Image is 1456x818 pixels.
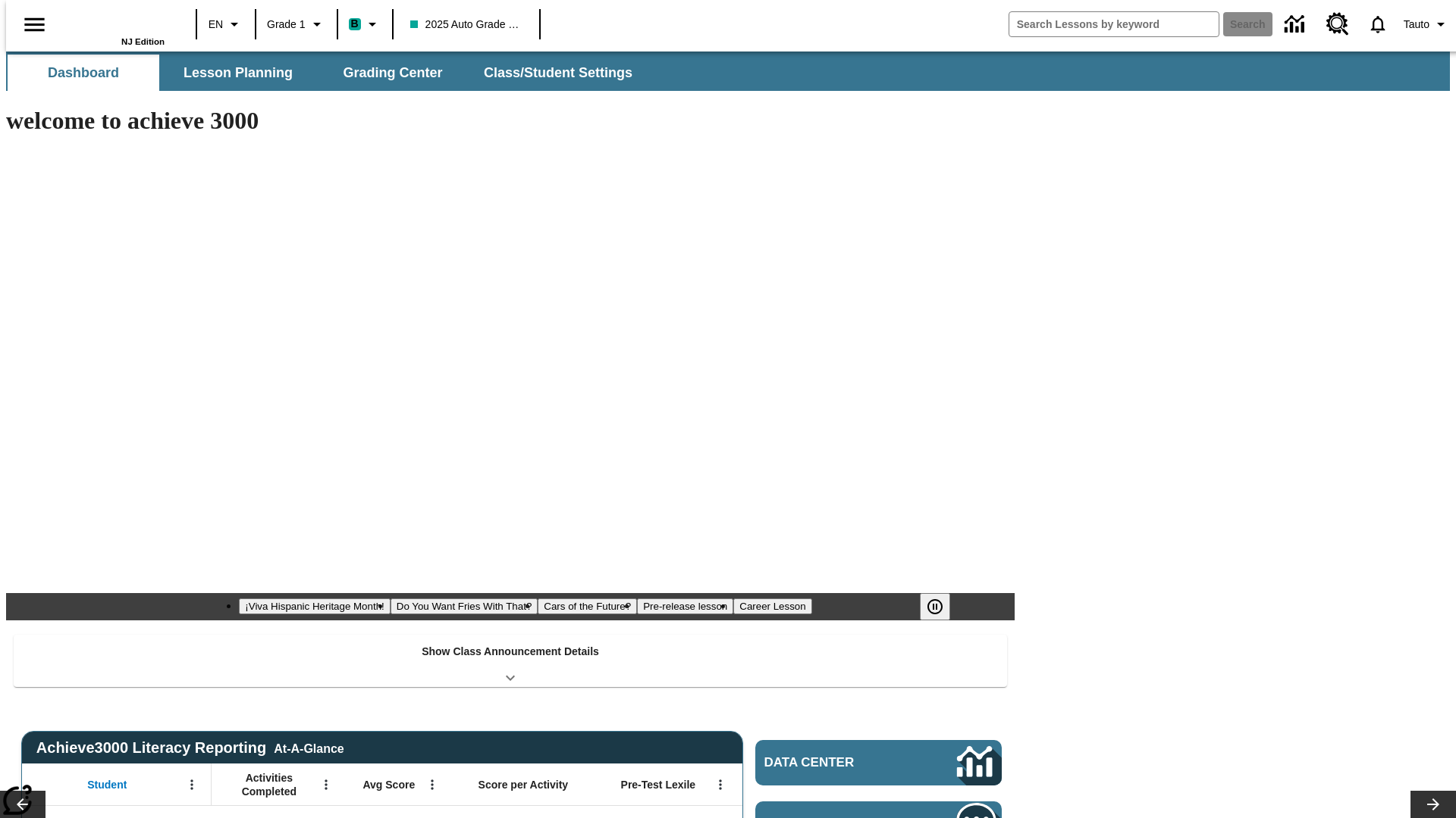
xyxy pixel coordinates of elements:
[87,778,127,791] span: Student
[267,17,306,33] span: Grade 1
[12,2,57,47] button: Open side menu
[920,593,950,620] button: Pause
[733,598,811,614] button: Slide 5 Career Lesson
[709,773,732,796] button: Open Menu
[1410,791,1456,818] button: Lesson carousel, Next
[362,778,415,791] span: Avg Score
[209,17,223,33] span: EN
[66,5,165,46] div: Home
[755,740,1002,785] a: Data Center
[180,773,203,796] button: Open Menu
[202,11,250,38] button: Language: EN, Select a language
[14,635,1007,687] div: Show Class Announcement Details
[351,14,359,33] span: B
[472,55,645,91] button: Class/Student Settings
[421,773,444,796] button: Open Menu
[621,778,696,791] span: Pre-Test Lexile
[1404,17,1429,33] span: Tauto
[8,55,159,91] button: Dashboard
[391,598,538,614] button: Slide 2 Do You Want Fries With That?
[1317,4,1358,45] a: Resource Center, Will open in new tab
[317,55,469,91] button: Grading Center
[121,37,165,46] span: NJ Edition
[1009,12,1219,36] input: search field
[239,598,390,614] button: Slide 1 ¡Viva Hispanic Heritage Month!
[219,771,319,798] span: Activities Completed
[479,778,569,791] span: Score per Activity
[6,52,1450,91] div: SubNavbar
[343,11,388,38] button: Boost Class color is teal. Change class color
[274,739,344,756] div: At-A-Glance
[920,593,965,620] div: Pause
[422,644,599,660] p: Show Class Announcement Details
[637,598,733,614] button: Slide 4 Pre-release lesson
[764,755,906,770] span: Data Center
[410,17,522,33] span: 2025 Auto Grade 1 A
[261,11,332,38] button: Grade: Grade 1, Select a grade
[36,739,344,757] span: Achieve3000 Literacy Reporting
[6,55,646,91] div: SubNavbar
[1398,11,1456,38] button: Profile/Settings
[162,55,314,91] button: Lesson Planning
[6,107,1015,135] h1: welcome to achieve 3000
[315,773,337,796] button: Open Menu
[538,598,637,614] button: Slide 3 Cars of the Future?
[1276,4,1317,45] a: Data Center
[1358,5,1398,44] a: Notifications
[66,7,165,37] a: Home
